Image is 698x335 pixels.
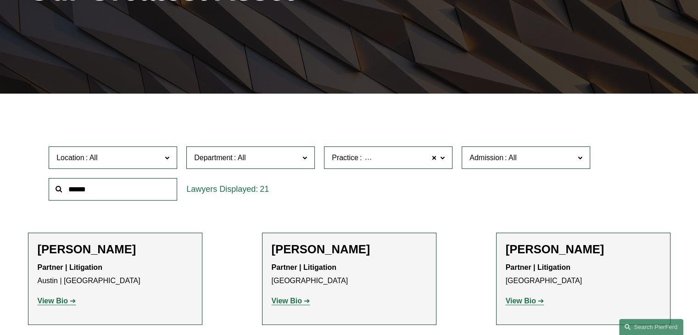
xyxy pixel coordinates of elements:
a: View Bio [506,297,544,305]
span: Practice [332,154,358,162]
h2: [PERSON_NAME] [506,242,661,257]
p: Austin | [GEOGRAPHIC_DATA] [38,261,193,288]
h2: [PERSON_NAME] [272,242,427,257]
strong: Partner | Litigation [506,263,570,271]
span: Admission [469,154,503,162]
strong: View Bio [38,297,68,305]
strong: View Bio [272,297,302,305]
h2: [PERSON_NAME] [38,242,193,257]
span: Department [194,154,233,162]
span: Intellectual Property Litigation [363,152,459,164]
strong: Partner | Litigation [272,263,336,271]
p: [GEOGRAPHIC_DATA] [506,261,661,288]
a: View Bio [38,297,76,305]
span: Location [56,154,84,162]
strong: Partner | Litigation [38,263,102,271]
span: 21 [260,184,269,194]
strong: View Bio [506,297,536,305]
p: [GEOGRAPHIC_DATA] [272,261,427,288]
a: View Bio [272,297,310,305]
a: Search this site [619,319,683,335]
